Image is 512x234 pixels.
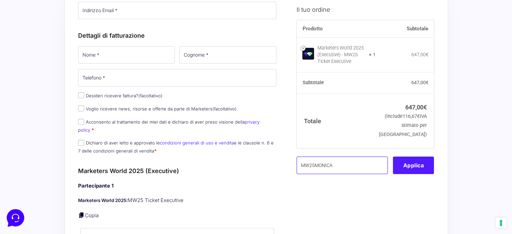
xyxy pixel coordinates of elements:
input: Nome * [78,46,175,64]
input: Indirizzo Email * [78,2,277,19]
a: Apri Centro Assistenza [72,83,124,89]
bdi: 647,00 [411,52,428,57]
button: Messaggi [47,172,88,188]
input: Dichiaro di aver letto e approvato lecondizioni generali di uso e venditae le clausole n. 6 e 7 d... [78,140,84,146]
button: Le tue preferenze relative al consenso per le tecnologie di tracciamento [495,217,507,229]
img: dark [32,38,46,51]
a: condizioni generali di uso e vendita [160,140,234,145]
label: Desideri ricevere fattura? [78,93,163,98]
input: Acconsento al trattamento dei miei dati e dichiaro di aver preso visione dellaprivacy policy [78,119,84,125]
iframe: Customerly Messenger Launcher [5,208,26,228]
input: Voglio ricevere news, risorse e offerte da parte di Marketers(facoltativo) [78,105,84,111]
label: Acconsento al trattamento dei miei dati e dichiaro di aver preso visione della [78,119,260,132]
label: Voglio ricevere news, risorse e offerte da parte di Marketers [78,106,237,111]
a: Copia [85,212,99,219]
span: 116,67 [403,114,420,120]
a: Copia i dettagli dell'acquirente [78,212,85,219]
span: Le tue conversazioni [11,27,57,32]
input: Cognome * [179,46,276,64]
span: € [423,104,427,111]
a: privacy policy [78,119,260,132]
h3: Marketers World 2025 (Executive) [78,166,277,175]
small: (include IVA stimato per [GEOGRAPHIC_DATA]) [379,114,427,138]
img: dark [22,38,35,51]
input: Cerca un articolo... [15,98,110,105]
h2: Ciao da Marketers 👋 [5,5,113,16]
input: Telefono * [78,69,277,87]
th: Prodotto [297,20,376,38]
p: MW25 Ticket Executive [78,197,277,204]
bdi: 647,00 [405,104,427,111]
span: (facoltativo) [138,93,163,98]
button: Inizia una conversazione [11,57,124,70]
span: € [417,114,420,120]
img: Marketers World 2025 (Executive) - MW25 Ticket Executive [302,48,314,60]
h3: Dettagli di fatturazione [78,31,277,40]
span: € [425,80,428,86]
button: Applica [393,157,434,174]
span: Inizia una conversazione [44,61,99,66]
input: Coupon [297,157,388,174]
input: Desideri ricevere fattura?(facoltativo) [78,92,84,98]
div: Marketers World 2025 (Executive) - MW25 Ticket Executive [317,45,365,65]
span: (facoltativo) [212,106,237,111]
button: Home [5,172,47,188]
span: € [425,52,428,57]
p: Home [20,181,32,188]
p: Aiuto [104,181,113,188]
img: dark [11,38,24,51]
th: Totale [297,94,376,148]
th: Subtotale [376,20,434,38]
p: Messaggi [58,181,76,188]
button: Aiuto [88,172,129,188]
bdi: 647,00 [411,80,428,86]
label: Dichiaro di aver letto e approvato le e le clausole n. 6 e 7 delle condizioni generali di vendita [78,140,274,153]
th: Subtotale [297,72,376,94]
h4: Partecipante 1 [78,182,277,190]
strong: × 1 [369,52,376,58]
strong: Marketers World 2025: [78,198,128,203]
span: Trova una risposta [11,83,53,89]
h3: Il tuo ordine [297,5,434,14]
